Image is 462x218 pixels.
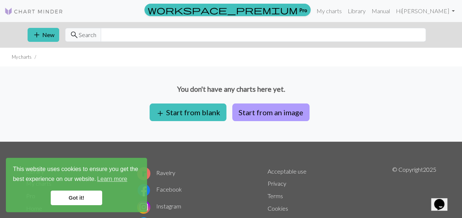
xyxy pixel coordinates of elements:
span: This website uses cookies to ensure you get the best experience on our website. [13,165,140,185]
span: add [32,30,41,40]
a: Cookies [268,205,288,212]
span: search [70,30,79,40]
button: New [28,28,59,42]
a: Terms [268,192,283,199]
img: Logo [4,7,63,16]
a: Acceptable use [268,168,307,175]
a: Instagram [137,203,181,210]
a: Manual [369,4,393,18]
a: Privacy [268,180,286,187]
a: Start from an image [229,108,312,115]
button: Start from an image [232,103,309,121]
a: My charts [314,4,345,18]
a: Hi[PERSON_NAME] [393,4,458,18]
li: My charts [12,54,32,61]
a: Ravelry [137,169,175,176]
a: learn more about cookies [96,174,128,185]
span: workspace_premium [148,5,298,15]
a: dismiss cookie message [51,190,102,205]
a: Facebook [137,186,182,193]
span: Search [79,30,96,39]
a: Library [345,4,369,18]
button: Start from blank [150,103,226,121]
span: add [156,108,165,119]
iframe: chat widget [431,189,455,211]
div: cookieconsent [6,158,147,212]
a: Pro [144,4,311,16]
